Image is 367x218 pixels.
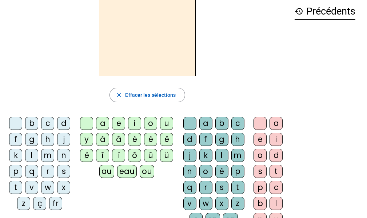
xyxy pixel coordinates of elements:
div: s [215,181,228,194]
div: l [25,149,38,162]
div: è [128,133,141,146]
div: au [99,165,114,178]
div: x [215,197,228,210]
div: a [199,117,212,130]
div: é [215,165,228,178]
div: t [231,181,244,194]
div: h [41,133,54,146]
div: à [96,133,109,146]
div: a [96,117,109,130]
div: é [144,133,157,146]
div: f [9,133,22,146]
div: t [270,165,283,178]
div: h [231,133,244,146]
div: z [231,197,244,210]
div: z [17,197,30,210]
div: d [57,117,70,130]
mat-icon: close [116,92,122,98]
div: t [9,181,22,194]
div: ï [112,149,125,162]
div: o [254,149,267,162]
div: ü [160,149,173,162]
div: d [270,149,283,162]
div: ê [160,133,173,146]
div: e [112,117,125,130]
div: g [215,133,228,146]
div: d [183,133,196,146]
div: w [41,181,54,194]
div: i [270,133,283,146]
div: w [199,197,212,210]
div: eau [117,165,137,178]
div: ë [80,149,93,162]
div: ô [128,149,141,162]
div: a [270,117,283,130]
div: j [57,133,70,146]
div: s [254,165,267,178]
div: n [183,165,196,178]
div: î [96,149,109,162]
mat-icon: history [295,7,303,16]
div: y [80,133,93,146]
div: g [25,133,38,146]
div: r [41,165,54,178]
div: â [112,133,125,146]
div: b [254,197,267,210]
div: e [254,133,267,146]
div: o [144,117,157,130]
div: k [199,149,212,162]
div: q [25,165,38,178]
div: c [41,117,54,130]
div: fr [49,197,62,210]
div: m [231,149,244,162]
div: v [183,197,196,210]
h3: Précédents [295,3,355,20]
div: u [160,117,173,130]
div: l [270,197,283,210]
div: ç [33,197,46,210]
div: i [128,117,141,130]
div: r [199,181,212,194]
div: j [183,149,196,162]
div: p [254,181,267,194]
div: p [9,165,22,178]
div: x [57,181,70,194]
div: k [9,149,22,162]
div: f [199,133,212,146]
div: v [25,181,38,194]
div: c [270,181,283,194]
div: b [215,117,228,130]
div: m [41,149,54,162]
div: û [144,149,157,162]
div: s [57,165,70,178]
div: o [199,165,212,178]
span: Effacer les sélections [125,91,176,99]
div: l [215,149,228,162]
div: p [231,165,244,178]
div: q [183,181,196,194]
button: Effacer les sélections [109,88,185,102]
div: n [57,149,70,162]
div: c [231,117,244,130]
div: ou [140,165,154,178]
div: b [25,117,38,130]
